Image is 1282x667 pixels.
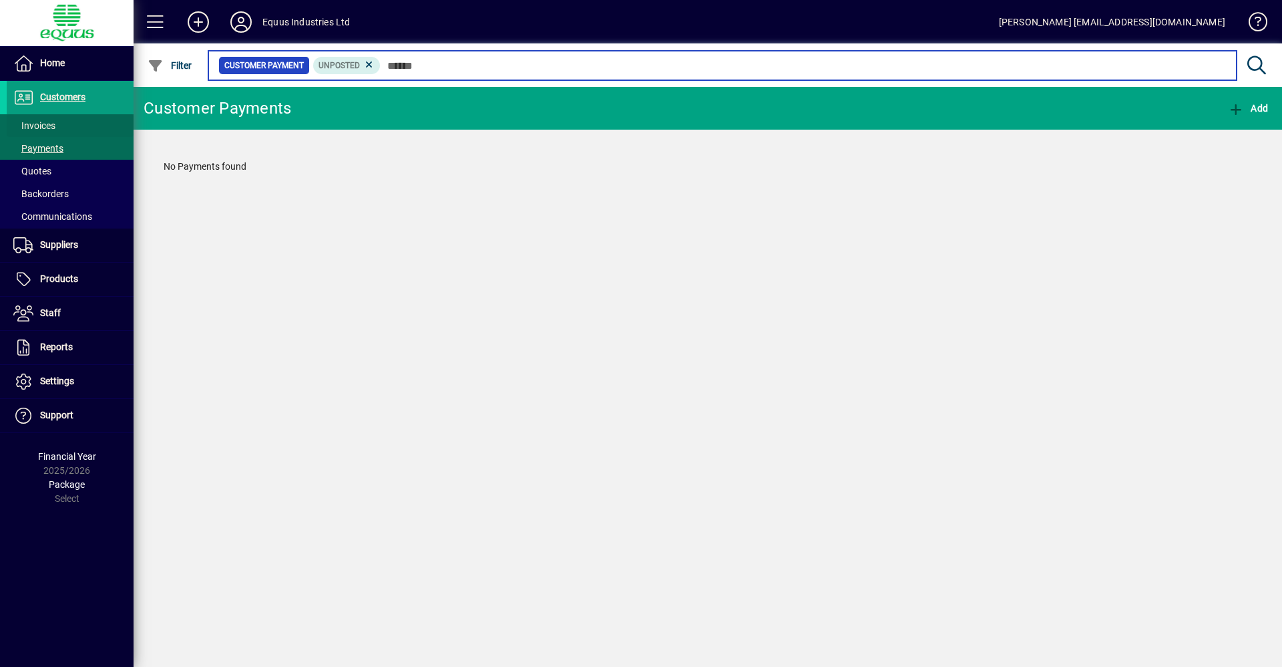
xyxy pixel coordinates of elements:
span: Backorders [13,188,69,199]
span: Suppliers [40,239,78,250]
span: Customers [40,92,85,102]
span: Quotes [13,166,51,176]
span: Financial Year [38,451,96,462]
div: [PERSON_NAME] [EMAIL_ADDRESS][DOMAIN_NAME] [999,11,1225,33]
span: Reports [40,342,73,352]
span: Customer Payment [224,59,304,72]
a: Products [7,263,134,296]
span: Settings [40,376,74,386]
a: Staff [7,297,134,330]
a: Invoices [7,114,134,137]
mat-chip: Customer Payment Status: Unposted [313,57,381,74]
a: Backorders [7,182,134,205]
a: Support [7,399,134,432]
span: Unposted [318,61,360,70]
div: Equus Industries Ltd [262,11,351,33]
button: Add [1225,96,1271,120]
button: Profile [220,10,262,34]
a: Quotes [7,160,134,182]
button: Filter [144,53,196,78]
span: Filter [148,60,192,71]
button: Add [177,10,220,34]
span: Communications [13,211,92,222]
a: Payments [7,137,134,160]
span: Home [40,57,65,68]
a: Home [7,47,134,80]
span: Support [40,410,73,420]
a: Settings [7,365,134,398]
span: Products [40,273,78,284]
a: Reports [7,331,134,364]
span: Payments [13,143,63,154]
span: Invoices [13,120,55,131]
span: Staff [40,307,61,318]
a: Knowledge Base [1239,3,1265,46]
a: Suppliers [7,229,134,262]
div: Customer Payments [144,98,291,119]
a: Communications [7,205,134,228]
span: Package [49,479,85,490]
div: No Payments found [150,146,1265,187]
span: Add [1228,103,1268,114]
